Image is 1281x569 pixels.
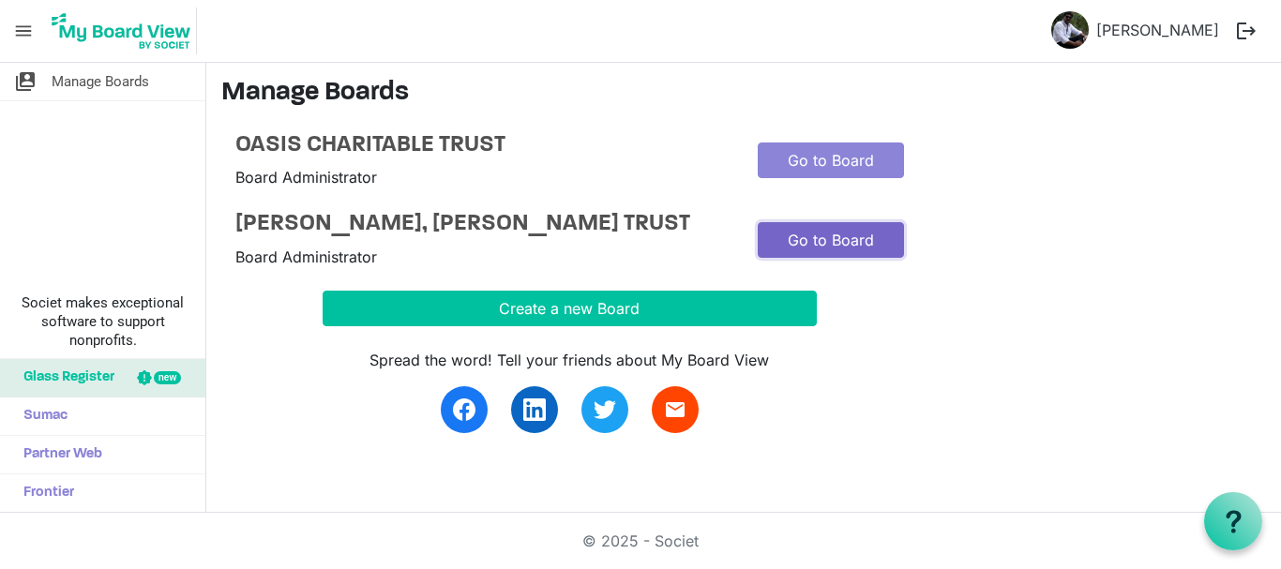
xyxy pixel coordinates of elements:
button: Create a new Board [323,291,817,326]
a: [PERSON_NAME], [PERSON_NAME] TRUST [235,211,730,238]
a: © 2025 - Societ [582,532,699,550]
a: My Board View Logo [46,7,204,54]
img: linkedin.svg [523,398,546,421]
span: Glass Register [14,359,114,397]
span: Partner Web [14,436,102,473]
a: [PERSON_NAME] [1089,11,1227,49]
div: new [154,371,181,384]
span: switch_account [14,63,37,100]
a: email [652,386,699,433]
img: facebook.svg [453,398,475,421]
span: Frontier [14,474,74,512]
div: Spread the word! Tell your friends about My Board View [323,349,817,371]
img: My Board View Logo [46,7,197,54]
h3: Manage Boards [221,78,1266,110]
a: Go to Board [758,222,904,258]
span: menu [6,13,41,49]
span: Sumac [14,397,68,435]
img: twitter.svg [594,398,616,421]
button: logout [1227,11,1266,51]
span: email [664,398,686,421]
img: hSUB5Hwbk44obJUHC4p8SpJiBkby1CPMa6WHdO4unjbwNk2QqmooFCj6Eu6u6-Q6MUaBHHRodFmU3PnQOABFnA_thumb.png [1051,11,1089,49]
span: Board Administrator [235,168,377,187]
a: Go to Board [758,142,904,178]
span: Societ makes exceptional software to support nonprofits. [8,293,197,350]
span: Board Administrator [235,247,377,266]
a: OASIS CHARITABLE TRUST [235,132,730,159]
span: Manage Boards [52,63,149,100]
